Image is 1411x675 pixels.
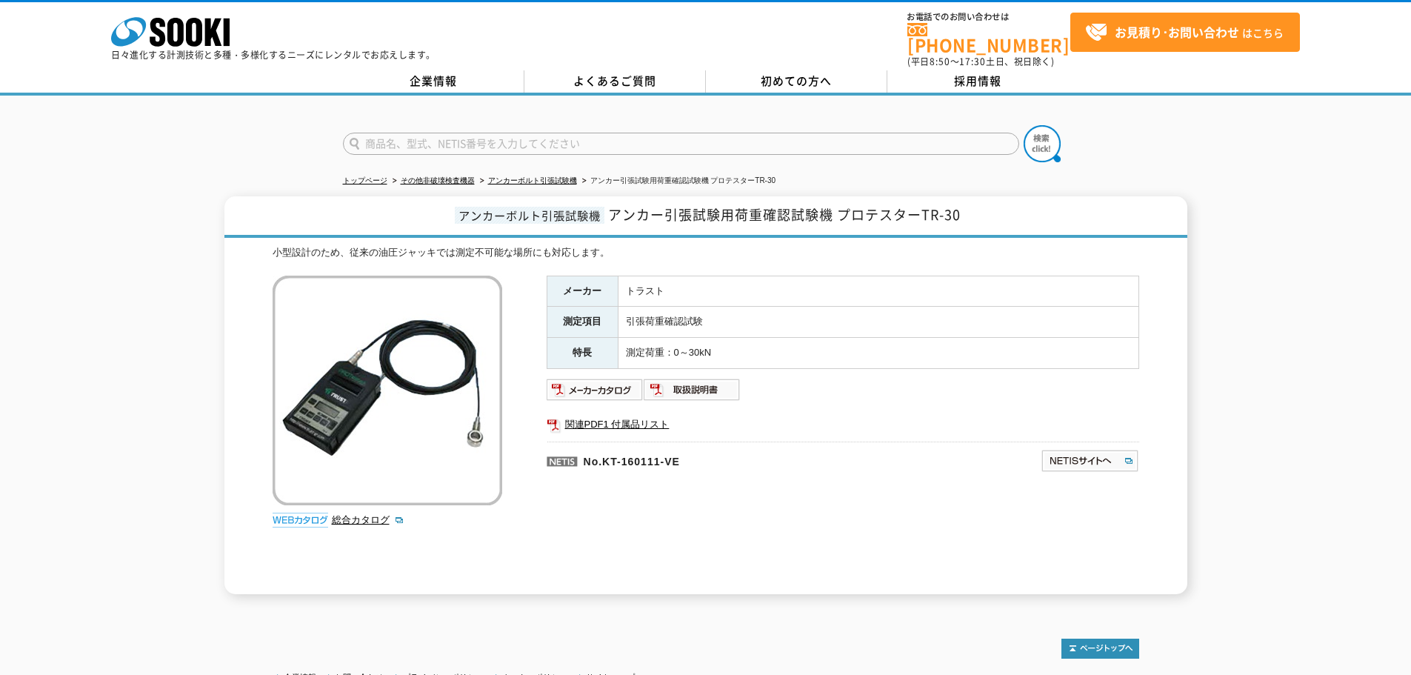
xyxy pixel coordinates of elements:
[273,276,502,505] img: アンカー引張試験用荷重確認試験機 プロテスターTR-30
[644,388,741,399] a: 取扱説明書
[111,50,436,59] p: 日々進化する計測技術と多種・多様化するニーズにレンタルでお応えします。
[959,55,986,68] span: 17:30
[547,307,618,338] th: 測定項目
[273,245,1139,261] div: 小型設計のため、従来の油圧ジャッキでは測定不可能な場所にも対応します。
[547,388,644,399] a: メーカーカタログ
[706,70,887,93] a: 初めての方へ
[1115,23,1239,41] strong: お見積り･お問い合わせ
[455,207,604,224] span: アンカーボルト引張試験機
[401,176,475,184] a: その他非破壊検査機器
[907,13,1070,21] span: お電話でのお問い合わせは
[907,55,1054,68] span: (平日 ～ 土日、祝日除く)
[547,276,618,307] th: メーカー
[343,133,1019,155] input: 商品名、型式、NETIS番号を入力してください
[524,70,706,93] a: よくあるご質問
[332,514,404,525] a: 総合カタログ
[761,73,832,89] span: 初めての方へ
[618,276,1138,307] td: トラスト
[608,205,961,225] span: アンカー引張試験用荷重確認試験機 プロテスターTR-30
[618,338,1138,369] td: 測定荷重：0～30kN
[618,307,1138,338] td: 引張荷重確認試験
[547,415,1139,434] a: 関連PDF1 付属品リスト
[644,378,741,402] img: 取扱説明書
[1061,639,1139,659] img: トップページへ
[547,338,618,369] th: 特長
[547,378,644,402] img: メーカーカタログ
[579,173,776,189] li: アンカー引張試験用荷重確認試験機 プロテスターTR-30
[547,442,898,477] p: No.KT-160111-VE
[1024,125,1061,162] img: btn_search.png
[343,70,524,93] a: 企業情報
[930,55,950,68] span: 8:50
[488,176,577,184] a: アンカーボルト引張試験機
[1085,21,1284,44] span: はこちら
[887,70,1069,93] a: 採用情報
[907,23,1070,53] a: [PHONE_NUMBER]
[1041,449,1139,473] img: NETISサイトへ
[343,176,387,184] a: トップページ
[273,513,328,528] img: webカタログ
[1070,13,1300,52] a: お見積り･お問い合わせはこちら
